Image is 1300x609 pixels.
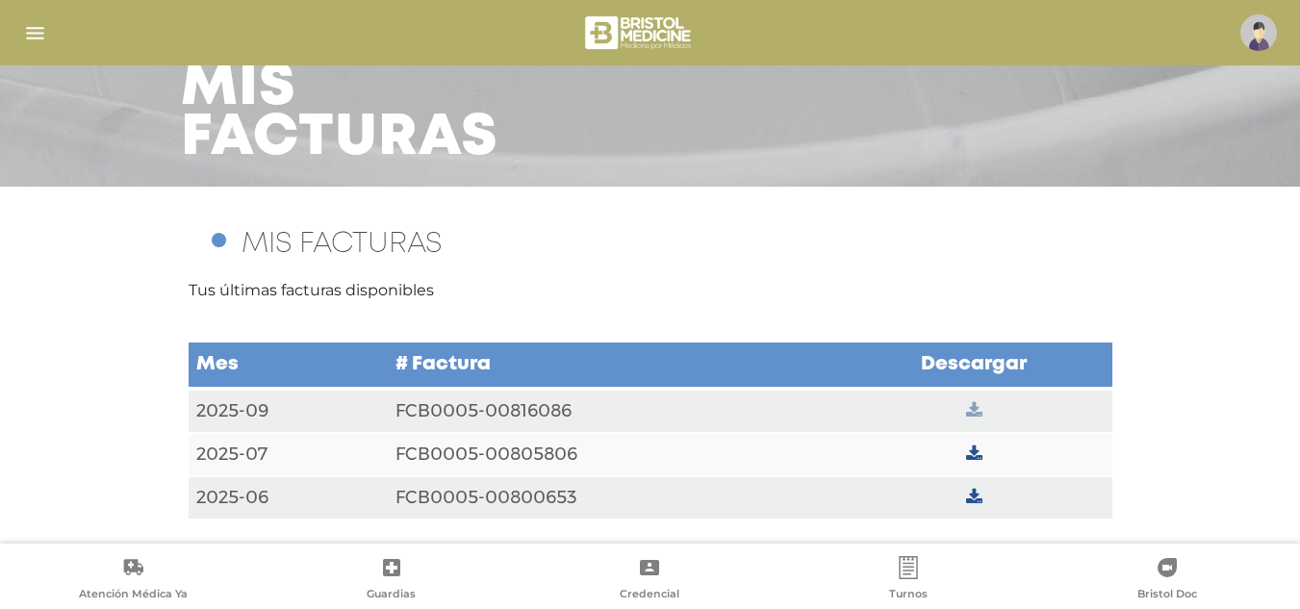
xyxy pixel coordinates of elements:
[1240,14,1277,51] img: profile-placeholder.svg
[263,556,522,605] a: Guardias
[1037,556,1296,605] a: Bristol Doc
[1137,587,1197,604] span: Bristol Doc
[79,587,188,604] span: Atención Médica Ya
[189,433,388,476] td: 2025-07
[242,231,442,257] span: MIS FACTURAS
[889,587,928,604] span: Turnos
[582,10,697,56] img: bristol-medicine-blanco.png
[189,389,388,433] td: 2025-09
[388,342,836,389] td: # Factura
[23,21,47,45] img: Cober_menu-lines-white.svg
[367,587,416,604] span: Guardias
[181,63,498,164] h3: Mis facturas
[388,389,836,433] td: FCB0005-00816086
[836,342,1112,389] td: Descargar
[779,556,1038,605] a: Turnos
[4,556,263,605] a: Atención Médica Ya
[388,476,836,520] td: FCB0005-00800653
[521,556,779,605] a: Credencial
[189,342,388,389] td: Mes
[189,476,388,520] td: 2025-06
[388,433,836,476] td: FCB0005-00805806
[189,279,1112,302] p: Tus últimas facturas disponibles
[620,587,679,604] span: Credencial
